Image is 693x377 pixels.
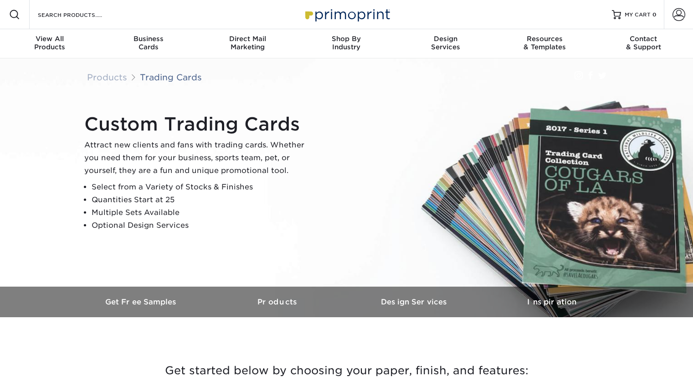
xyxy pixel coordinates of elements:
a: Resources& Templates [495,29,594,58]
h3: Get Free Samples [73,298,210,306]
h3: Design Services [347,298,483,306]
a: Get Free Samples [73,287,210,317]
li: Optional Design Services [92,219,312,232]
span: Contact [594,35,693,43]
a: Products [87,72,127,82]
div: & Support [594,35,693,51]
a: Design Services [347,287,483,317]
div: Cards [99,35,198,51]
h3: Inspiration [483,298,620,306]
li: Multiple Sets Available [92,206,312,219]
input: SEARCH PRODUCTS..... [37,9,126,20]
span: Business [99,35,198,43]
div: Marketing [198,35,297,51]
img: Primoprint [301,5,392,24]
div: & Templates [495,35,594,51]
a: Shop ByIndustry [297,29,396,58]
a: DesignServices [396,29,495,58]
a: Inspiration [483,287,620,317]
span: Direct Mail [198,35,297,43]
a: Trading Cards [140,72,202,82]
li: Quantities Start at 25 [92,194,312,206]
div: Services [396,35,495,51]
span: MY CART [625,11,651,19]
span: Resources [495,35,594,43]
span: Design [396,35,495,43]
a: Products [210,287,347,317]
h1: Custom Trading Cards [84,113,312,135]
p: Attract new clients and fans with trading cards. Whether you need them for your business, sports ... [84,139,312,177]
span: 0 [652,11,657,18]
h3: Products [210,298,347,306]
span: Shop By [297,35,396,43]
li: Select from a Variety of Stocks & Finishes [92,181,312,194]
a: Direct MailMarketing [198,29,297,58]
a: Contact& Support [594,29,693,58]
div: Industry [297,35,396,51]
a: BusinessCards [99,29,198,58]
